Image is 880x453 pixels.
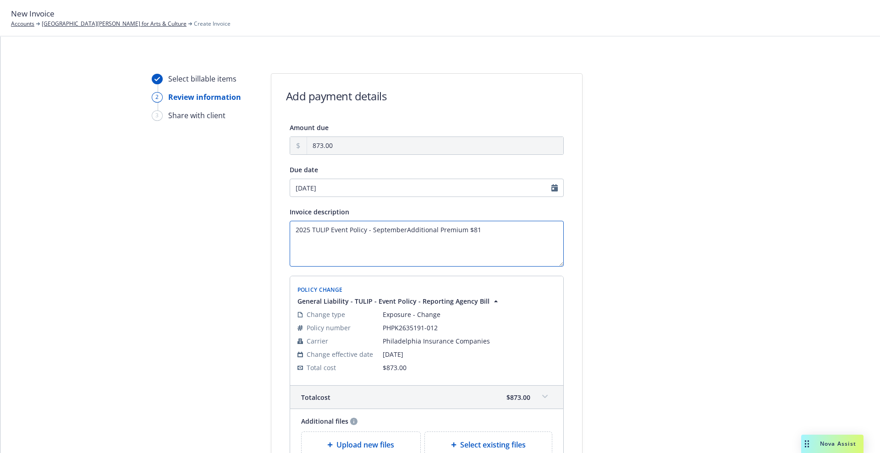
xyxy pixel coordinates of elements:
span: Due date [290,165,318,174]
div: 2 [152,92,163,103]
input: MM/DD/YYYY [290,179,564,197]
span: Total cost [301,393,330,402]
div: Review information [168,92,241,103]
span: Change effective date [307,349,373,359]
div: Drag to move [801,435,813,453]
div: 3 [152,110,163,121]
span: Total cost [307,363,336,372]
span: General Liability - TULIP - Event Policy - Reporting Agency Bill [297,296,489,306]
a: [GEOGRAPHIC_DATA][PERSON_NAME] for Arts & Culture [42,20,187,28]
span: Invoice description [290,207,349,216]
button: General Liability - TULIP - Event Policy - Reporting Agency Bill [297,296,500,306]
div: Totalcost$873.00 [290,386,563,409]
div: Share with client [168,110,225,121]
span: Exposure - Change [383,310,556,319]
span: Upload new files [336,439,394,450]
span: New Invoice [11,8,55,20]
h1: Add payment details [286,88,387,104]
span: Create Invoice [194,20,231,28]
span: Philadelphia Insurance Companies [383,336,556,346]
span: [DATE] [383,349,556,359]
div: Select billable items [168,73,236,84]
span: Amount due [290,123,329,132]
a: Accounts [11,20,34,28]
span: Nova Assist [820,440,856,448]
input: 0.00 [307,137,563,154]
span: Carrier [307,336,328,346]
span: Policy Change [297,286,343,294]
span: Policy number [307,323,351,333]
span: $873.00 [506,393,530,402]
span: Select existing files [460,439,526,450]
span: Additional files [301,416,348,426]
textarea: Enter invoice description here [290,221,564,267]
button: Nova Assist [801,435,863,453]
span: PHPK2635191-012 [383,323,556,333]
span: Change type [307,310,345,319]
span: $873.00 [383,363,407,372]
